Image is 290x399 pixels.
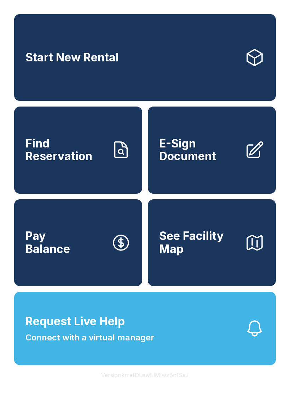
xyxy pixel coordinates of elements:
span: Connect with a virtual manager [25,331,154,344]
span: E-Sign Document [159,137,239,163]
a: Find Reservation [14,107,142,193]
span: Request Live Help [25,313,125,330]
a: Start New Rental [14,14,276,101]
button: Request Live HelpConnect with a virtual manager [14,292,276,365]
span: Find Reservation [25,137,105,163]
span: See Facility Map [159,230,239,255]
span: Start New Rental [25,51,119,64]
button: VersionkrrefDLawElMlwz8nfSsJ [95,365,195,385]
span: Pay Balance [25,230,70,255]
a: E-Sign Document [148,107,276,193]
button: See Facility Map [148,199,276,286]
button: PayBalance [14,199,142,286]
